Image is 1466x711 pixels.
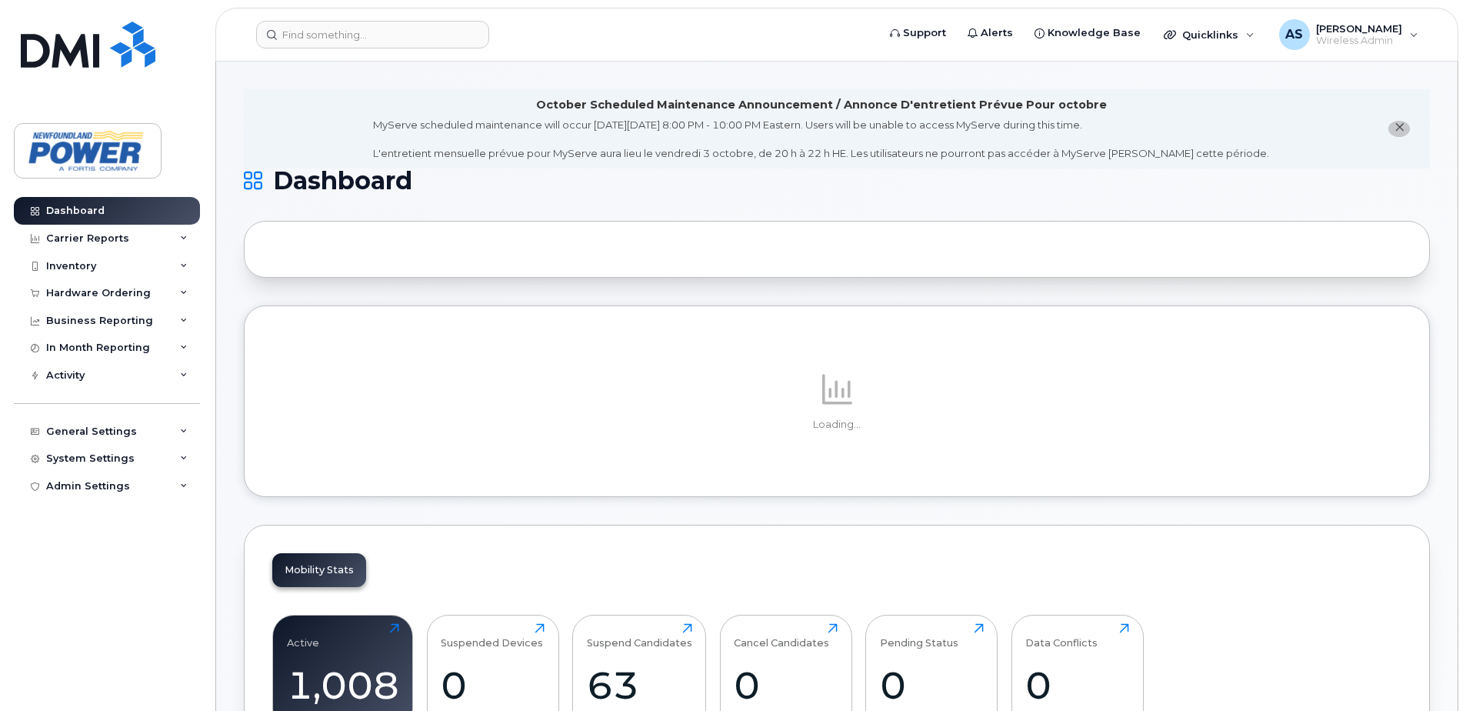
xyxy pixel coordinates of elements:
div: Suspended Devices [441,623,543,649]
div: 1,008 [287,663,399,708]
div: 0 [1025,663,1129,708]
span: Dashboard [273,169,412,192]
div: Suspend Candidates [587,623,692,649]
button: close notification [1388,121,1410,137]
div: Cancel Candidates [734,623,829,649]
div: 0 [734,663,838,708]
div: Pending Status [880,623,958,649]
div: 0 [441,663,545,708]
p: Loading... [272,418,1401,432]
div: MyServe scheduled maintenance will occur [DATE][DATE] 8:00 PM - 10:00 PM Eastern. Users will be u... [373,118,1269,161]
div: Data Conflicts [1025,623,1098,649]
div: October Scheduled Maintenance Announcement / Annonce D'entretient Prévue Pour octobre [536,97,1107,113]
div: Active [287,623,319,649]
div: 63 [587,663,692,708]
div: 0 [880,663,984,708]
